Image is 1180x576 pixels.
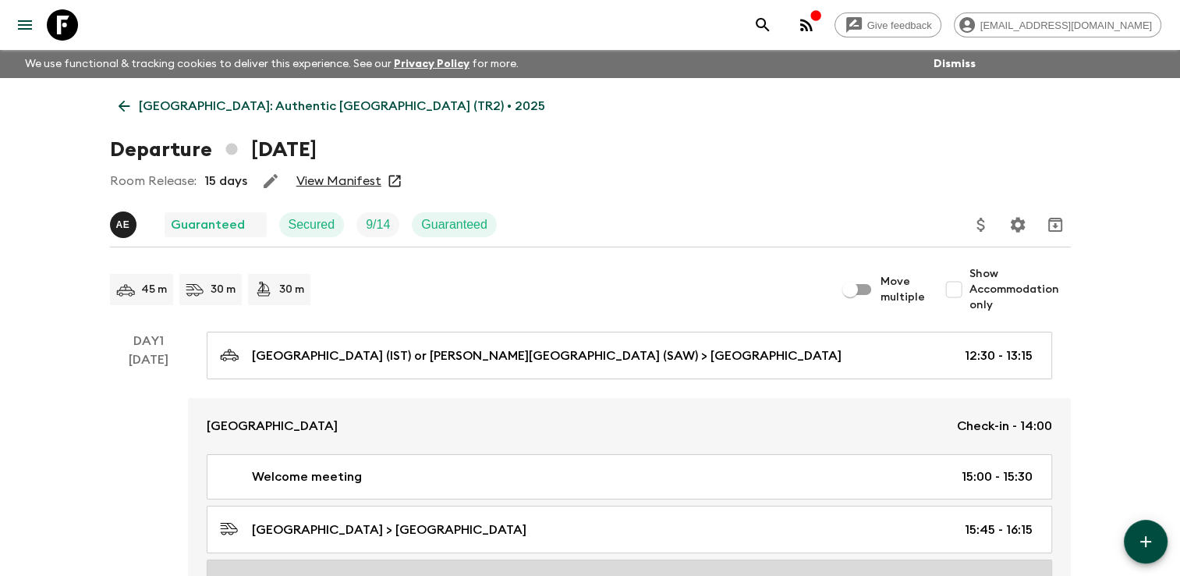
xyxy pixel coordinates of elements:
button: Dismiss [930,53,980,75]
p: 15:45 - 16:15 [965,521,1033,539]
a: Privacy Policy [394,59,470,69]
a: [GEOGRAPHIC_DATA] (IST) or [PERSON_NAME][GEOGRAPHIC_DATA] (SAW) > [GEOGRAPHIC_DATA]12:30 - 13:15 [207,332,1052,379]
p: 15:00 - 15:30 [962,468,1033,486]
p: Guaranteed [421,215,487,234]
p: A E [116,219,130,231]
p: We use functional & tracking cookies to deliver this experience. See our for more. [19,50,525,78]
span: [EMAIL_ADDRESS][DOMAIN_NAME] [972,20,1161,31]
button: search adventures [747,9,778,41]
button: AE [110,212,140,238]
p: [GEOGRAPHIC_DATA]: Authentic [GEOGRAPHIC_DATA] (TR2) • 2025 [139,97,545,116]
div: [EMAIL_ADDRESS][DOMAIN_NAME] [954,12,1161,37]
p: 9 / 14 [366,215,390,234]
span: Give feedback [859,20,941,31]
span: Move multiple [881,274,926,305]
p: 30 m [211,282,236,297]
p: Check-in - 14:00 [957,417,1052,436]
p: 12:30 - 13:15 [965,347,1033,365]
button: Update Price, Early Bird Discount and Costs [966,209,997,240]
button: Archive (Completed, Cancelled or Unsynced Departures only) [1040,209,1071,240]
p: 15 days [204,172,247,190]
span: Alp Edward Watmough [110,216,140,229]
p: [GEOGRAPHIC_DATA] (IST) or [PERSON_NAME][GEOGRAPHIC_DATA] (SAW) > [GEOGRAPHIC_DATA] [252,347,842,365]
h1: Departure [DATE] [110,134,317,165]
a: Welcome meeting15:00 - 15:30 [207,454,1052,500]
a: [GEOGRAPHIC_DATA] > [GEOGRAPHIC_DATA]15:45 - 16:15 [207,506,1052,553]
p: 30 m [279,282,304,297]
a: Give feedback [835,12,941,37]
button: Settings [1002,209,1033,240]
p: Day 1 [110,332,188,350]
p: Secured [289,215,335,234]
p: [GEOGRAPHIC_DATA] > [GEOGRAPHIC_DATA] [252,521,526,539]
div: Secured [279,212,345,237]
p: Guaranteed [171,215,245,234]
a: [GEOGRAPHIC_DATA]Check-in - 14:00 [188,398,1071,454]
p: [GEOGRAPHIC_DATA] [207,417,338,436]
a: [GEOGRAPHIC_DATA]: Authentic [GEOGRAPHIC_DATA] (TR2) • 2025 [110,91,554,122]
a: View Manifest [296,173,381,189]
span: Show Accommodation only [969,266,1071,313]
p: 45 m [141,282,167,297]
div: Trip Fill [356,212,399,237]
p: Room Release: [110,172,197,190]
p: Welcome meeting [252,468,362,486]
button: menu [9,9,41,41]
